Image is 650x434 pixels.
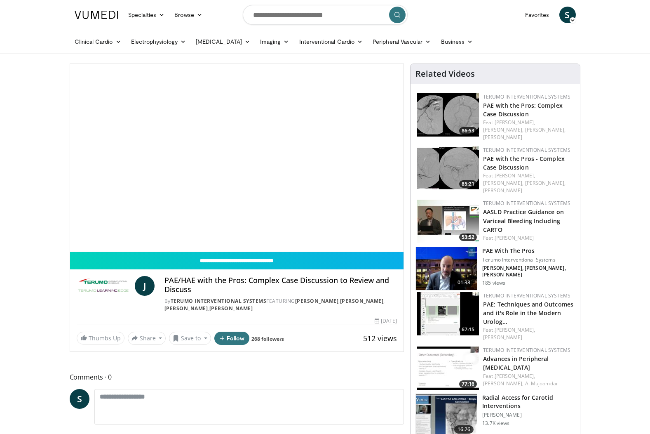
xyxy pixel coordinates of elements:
[483,119,573,141] div: Feat.
[459,326,477,333] span: 67:15
[417,347,479,390] img: da8a9d0e-255b-44a9-ace5-ecf5e07a5929.150x105_q85_crop-smart_upscale.jpg
[559,7,576,23] a: S
[417,146,479,190] a: 85:21
[483,134,522,141] a: [PERSON_NAME]
[483,126,523,133] a: [PERSON_NAME],
[483,380,523,387] a: [PERSON_NAME],
[483,373,573,387] div: Feat.
[375,317,397,325] div: [DATE]
[417,292,479,335] a: 67:15
[77,332,124,344] a: Thumbs Up
[483,208,564,233] a: AASLD Practice Guidance on Variceal Bleeding Including CARTO
[482,412,575,418] p: [PERSON_NAME]
[525,179,566,186] a: [PERSON_NAME],
[255,33,294,50] a: Imaging
[483,179,523,186] a: [PERSON_NAME],
[169,332,211,345] button: Save to
[482,247,575,255] h3: PAE With The Pros
[77,276,131,296] img: Terumo Interventional Systems
[483,334,522,341] a: [PERSON_NAME]
[417,146,479,190] img: 2880b503-176d-42d6-8e25-38e0446d51c9.150x105_q85_crop-smart_upscale.jpg
[459,127,477,134] span: 86:53
[482,280,505,286] p: 185 views
[483,187,522,194] a: [PERSON_NAME]
[209,305,253,312] a: [PERSON_NAME]
[525,380,558,387] a: A. Mujoomdar
[417,93,479,137] img: 48030207-1c61-4b22-9de5-d5592b0ccd5b.150x105_q85_crop-smart_upscale.jpg
[417,347,479,390] a: 77:16
[525,126,566,133] a: [PERSON_NAME],
[495,373,535,380] a: [PERSON_NAME],
[417,200,479,243] img: d458a976-084f-4cc6-99db-43f8cfe48950.150x105_q85_crop-smart_upscale.jpg
[436,33,478,50] a: Business
[482,265,575,278] p: [PERSON_NAME], [PERSON_NAME], [PERSON_NAME]
[363,333,397,343] span: 512 views
[459,380,477,388] span: 77:16
[483,101,563,118] a: PAE with the Pros: Complex Case Discussion
[70,389,89,409] a: S
[214,332,250,345] button: Follow
[126,33,191,50] a: Electrophysiology
[164,305,208,312] a: [PERSON_NAME]
[459,234,477,241] span: 53:52
[459,180,477,188] span: 85:21
[251,335,284,342] a: 268 followers
[191,33,255,50] a: [MEDICAL_DATA]
[482,394,575,410] h3: Radial Access for Carotid Interventions
[483,146,570,153] a: Terumo Interventional Systems
[483,326,573,341] div: Feat.
[70,372,404,382] span: Comments 0
[495,119,535,126] a: [PERSON_NAME],
[454,425,474,434] span: 16:26
[123,7,170,23] a: Specialties
[483,347,570,354] a: Terumo Interventional Systems
[75,11,118,19] img: VuMedi Logo
[415,247,575,290] a: 01:38 PAE With The Pros Terumo Interventional Systems [PERSON_NAME], [PERSON_NAME], [PERSON_NAME]...
[495,172,535,179] a: [PERSON_NAME],
[483,300,573,325] a: PAE: Techniques and Outcomes and it's Role in the Modern Urolog…
[483,234,573,242] div: Feat.
[135,276,155,296] a: J
[495,234,534,241] a: [PERSON_NAME]
[243,5,408,25] input: Search topics, interventions
[164,297,397,312] div: By FEATURING , , ,
[295,297,339,304] a: [PERSON_NAME]
[520,7,554,23] a: Favorites
[483,155,565,171] a: PAE with the Pros - Complex Case Discussion
[164,276,397,294] h4: PAE/HAE with the Pros: Complex Case Discussion to Review and Discuss
[417,93,479,137] a: 86:53
[340,297,384,304] a: [PERSON_NAME]
[482,257,575,263] p: Terumo Interventional Systems
[417,200,479,243] a: 53:52
[417,292,479,335] img: 93e049e9-62b1-41dc-8150-a6ce6f366562.150x105_q85_crop-smart_upscale.jpg
[495,326,535,333] a: [PERSON_NAME],
[415,69,475,79] h4: Related Videos
[483,172,573,194] div: Feat.
[454,278,474,287] span: 01:38
[70,33,126,50] a: Clinical Cardio
[483,93,570,100] a: Terumo Interventional Systems
[416,247,477,290] img: 9715e714-e860-404f-8564-9ff980d54d36.150x105_q85_crop-smart_upscale.jpg
[169,7,207,23] a: Browse
[368,33,436,50] a: Peripheral Vascular
[483,200,570,207] a: Terumo Interventional Systems
[70,64,404,252] video-js: Video Player
[483,292,570,299] a: Terumo Interventional Systems
[128,332,166,345] button: Share
[483,355,549,371] a: Advances in Peripheral [MEDICAL_DATA]
[294,33,368,50] a: Interventional Cardio
[171,297,267,304] a: Terumo Interventional Systems
[482,420,509,427] p: 13.7K views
